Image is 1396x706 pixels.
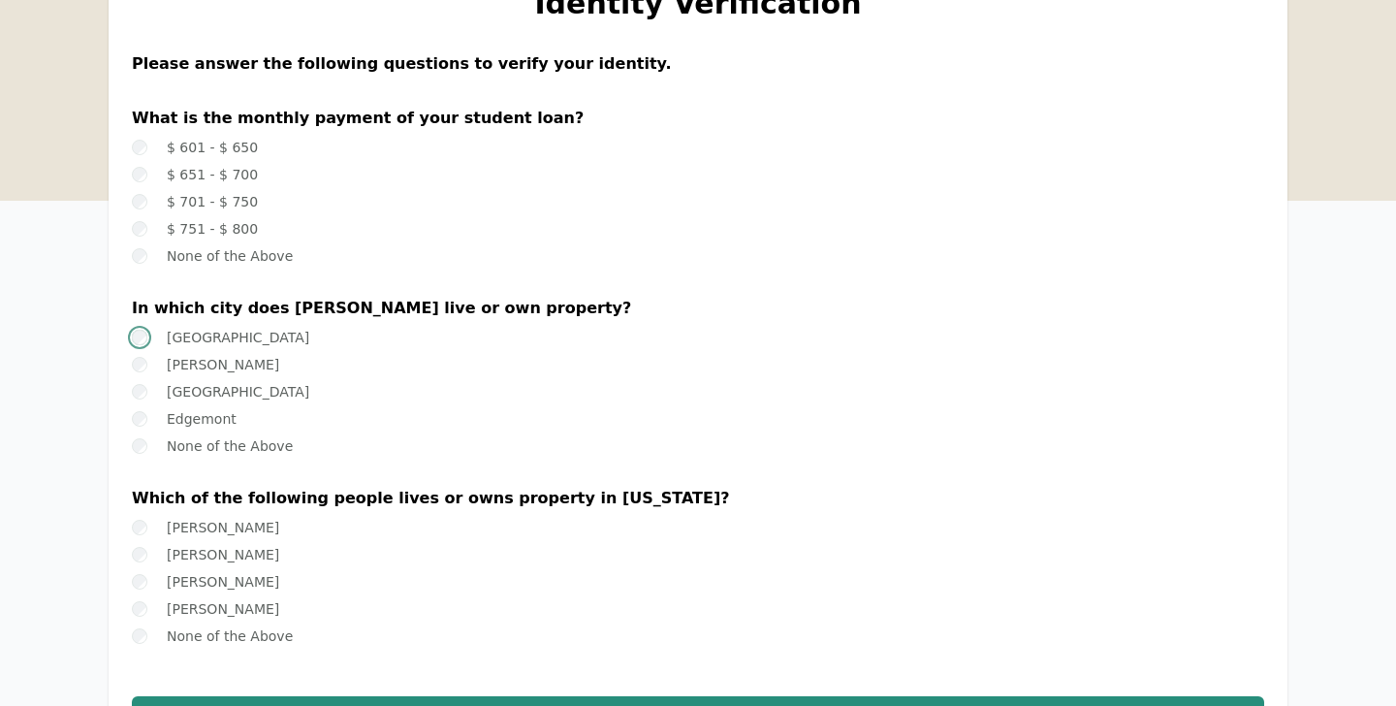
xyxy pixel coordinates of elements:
label: $ 601 - $ 650 [167,140,258,155]
label: [PERSON_NAME] [167,574,279,590]
label: [PERSON_NAME] [167,601,279,617]
label: None of the Above [167,628,293,644]
label: [PERSON_NAME] [167,547,279,562]
label: None of the Above [167,248,293,264]
h3: What is the monthly payment of your student loan? [132,107,1264,130]
label: $ 751 - $ 800 [167,221,258,237]
label: [GEOGRAPHIC_DATA] [167,384,309,400]
label: [GEOGRAPHIC_DATA] [167,330,309,345]
label: [PERSON_NAME] [167,357,279,372]
label: $ 651 - $ 700 [167,167,258,182]
label: [PERSON_NAME] [167,520,279,535]
h3: In which city does [PERSON_NAME] live or own property? [132,297,1264,320]
h3: Which of the following people lives or owns property in [US_STATE]? [132,487,1264,510]
label: None of the Above [167,438,293,454]
label: Edgemont [167,411,237,427]
strong: Please answer the following questions to verify your identity. [132,54,672,73]
label: $ 701 - $ 750 [167,194,258,209]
